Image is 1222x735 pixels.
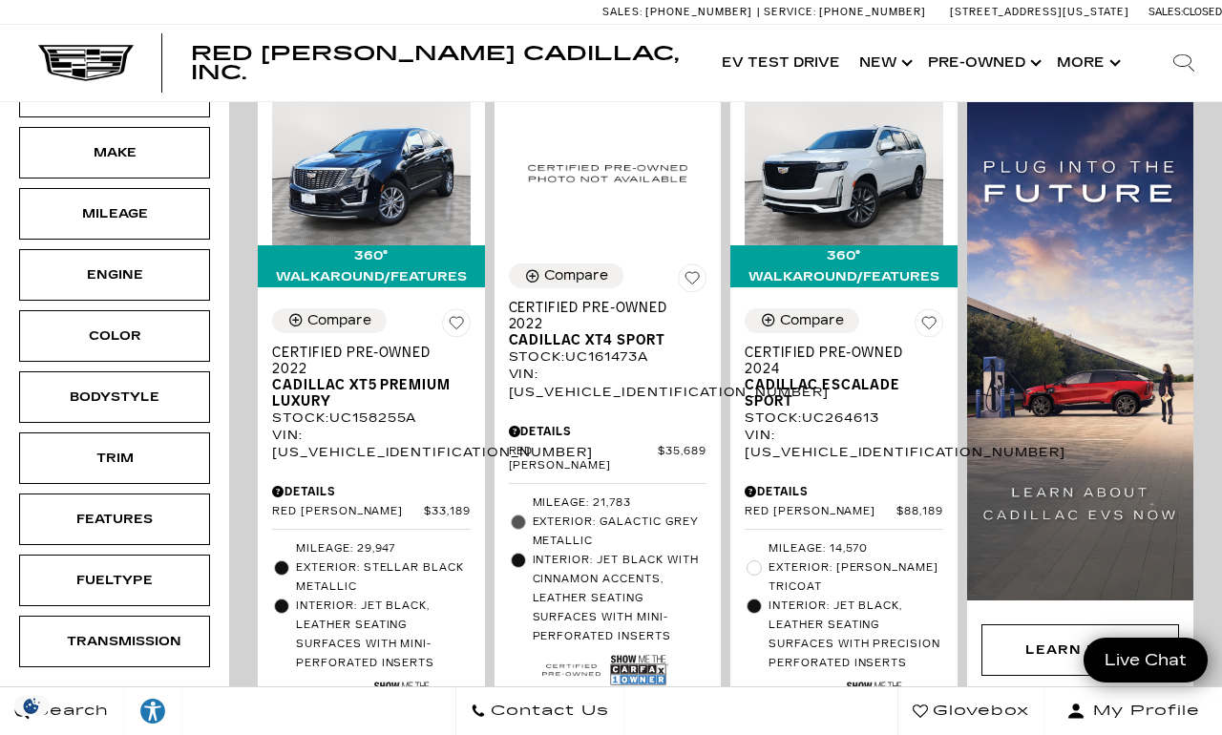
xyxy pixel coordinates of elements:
[602,7,757,17] a: Sales: [PHONE_NUMBER]
[1084,638,1208,682] a: Live Chat
[272,308,387,333] button: Compare Vehicle
[897,687,1044,735] a: Glovebox
[124,697,181,725] div: Explore your accessibility options
[509,348,707,366] div: Stock : UC161473A
[769,558,943,597] span: Exterior: [PERSON_NAME] Tricoat
[1044,687,1222,735] button: Open user profile menu
[509,96,707,249] img: 2022 Cadillac XT4 Sport
[19,127,210,178] div: MakeMake
[757,7,931,17] a: Service: [PHONE_NUMBER]
[424,505,471,519] span: $33,189
[272,427,471,461] div: VIN: [US_VEHICLE_IDENTIFICATION_NUMBER]
[67,509,162,530] div: Features
[19,432,210,484] div: TrimTrim
[67,387,162,408] div: Bodystyle
[542,656,600,683] img: Cadillac Certified Used Vehicle
[509,493,707,513] li: Mileage: 21,783
[67,142,162,163] div: Make
[509,300,693,332] span: Certified Pre-Owned 2022
[19,371,210,423] div: BodystyleBodystyle
[533,551,707,646] span: Interior: Jet Black with Cinnamon accents, Leather seating surfaces with mini-perforated inserts
[509,445,707,473] a: Red [PERSON_NAME] $35,689
[272,377,456,409] span: Cadillac XT5 Premium Luxury
[544,267,608,284] div: Compare
[745,483,943,500] div: Pricing Details - Certified Pre-Owned 2024 Cadillac Escalade Sport
[778,683,836,711] img: Cadillac Certified Used Vehicle
[928,698,1029,724] span: Glovebox
[950,6,1129,18] a: [STREET_ADDRESS][US_STATE]
[296,558,471,597] span: Exterior: Stellar Black Metallic
[745,409,943,427] div: Stock : UC264613
[509,263,623,288] button: Compare Vehicle
[769,597,943,673] span: Interior: Jet Black, Leather seating surfaces with precision perforated inserts
[745,505,896,519] span: Red [PERSON_NAME]
[442,308,471,345] button: Save Vehicle
[1095,649,1196,671] span: Live Chat
[272,345,471,409] a: Certified Pre-Owned 2022Cadillac XT5 Premium Luxury
[645,6,752,18] span: [PHONE_NUMBER]
[67,203,162,224] div: Mileage
[67,325,162,346] div: Color
[745,345,943,409] a: Certified Pre-Owned 2024Cadillac Escalade Sport
[1183,6,1222,18] span: Closed
[67,264,162,285] div: Engine
[307,312,371,329] div: Compare
[509,445,659,473] span: Red [PERSON_NAME]
[191,42,679,84] span: Red [PERSON_NAME] Cadillac, Inc.
[730,245,958,287] div: 360° WalkAround/Features
[19,493,210,545] div: FeaturesFeatures
[678,263,706,300] button: Save Vehicle
[272,505,424,519] span: Red [PERSON_NAME]
[1085,698,1200,724] span: My Profile
[712,25,850,101] a: EV Test Drive
[1148,6,1183,18] span: Sales:
[296,597,471,673] span: Interior: Jet Black, Leather seating surfaces with mini-perforated inserts
[918,25,1047,101] a: Pre-Owned
[846,678,904,717] img: Show Me the CARFAX 1-Owner Badge
[19,616,210,667] div: TransmissionTransmission
[373,678,432,717] img: Show Me the CARFAX 1-Owner Badge
[19,555,210,606] div: FueltypeFueltype
[745,427,943,461] div: VIN: [US_VEHICLE_IDENTIFICATION_NUMBER]
[258,245,485,287] div: 360° WalkAround/Features
[509,332,693,348] span: Cadillac XT4 Sport
[819,6,926,18] span: [PHONE_NUMBER]
[67,570,162,591] div: Fueltype
[780,312,844,329] div: Compare
[896,505,943,519] span: $88,189
[745,345,929,377] span: Certified Pre-Owned 2024
[610,651,668,690] img: Show Me the CARFAX 1-Owner Badge
[38,45,134,81] img: Cadillac Dark Logo with Cadillac White Text
[272,345,456,377] span: Certified Pre-Owned 2022
[272,505,471,519] a: Red [PERSON_NAME] $33,189
[745,308,859,333] button: Compare Vehicle
[67,448,162,469] div: Trim
[745,539,943,558] li: Mileage: 14,570
[745,505,943,519] a: Red [PERSON_NAME] $88,189
[602,6,643,18] span: Sales:
[272,96,471,245] img: 2022 Cadillac XT5 Premium Luxury
[10,696,53,716] section: Click to Open Cookie Consent Modal
[915,308,943,345] button: Save Vehicle
[19,188,210,240] div: MileageMileage
[981,624,1180,676] div: Learn More
[67,631,162,652] div: Transmission
[191,44,693,82] a: Red [PERSON_NAME] Cadillac, Inc.
[272,483,471,500] div: Pricing Details - Certified Pre-Owned 2022 Cadillac XT5 Premium Luxury
[745,377,929,409] span: Cadillac Escalade Sport
[19,249,210,301] div: EngineEngine
[30,698,109,724] span: Search
[509,423,707,440] div: Pricing Details - Certified Pre-Owned 2022 Cadillac XT4 Sport
[486,698,609,724] span: Contact Us
[658,445,706,473] span: $35,689
[10,696,53,716] img: Opt-Out Icon
[455,687,624,735] a: Contact Us
[305,683,364,711] img: Cadillac Certified Used Vehicle
[272,539,471,558] li: Mileage: 29,947
[124,687,182,735] a: Explore your accessibility options
[1047,25,1127,101] button: More
[745,96,943,245] img: 2024 Cadillac Escalade Sport
[850,25,918,101] a: New
[509,366,707,400] div: VIN: [US_VEHICLE_IDENTIFICATION_NUMBER]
